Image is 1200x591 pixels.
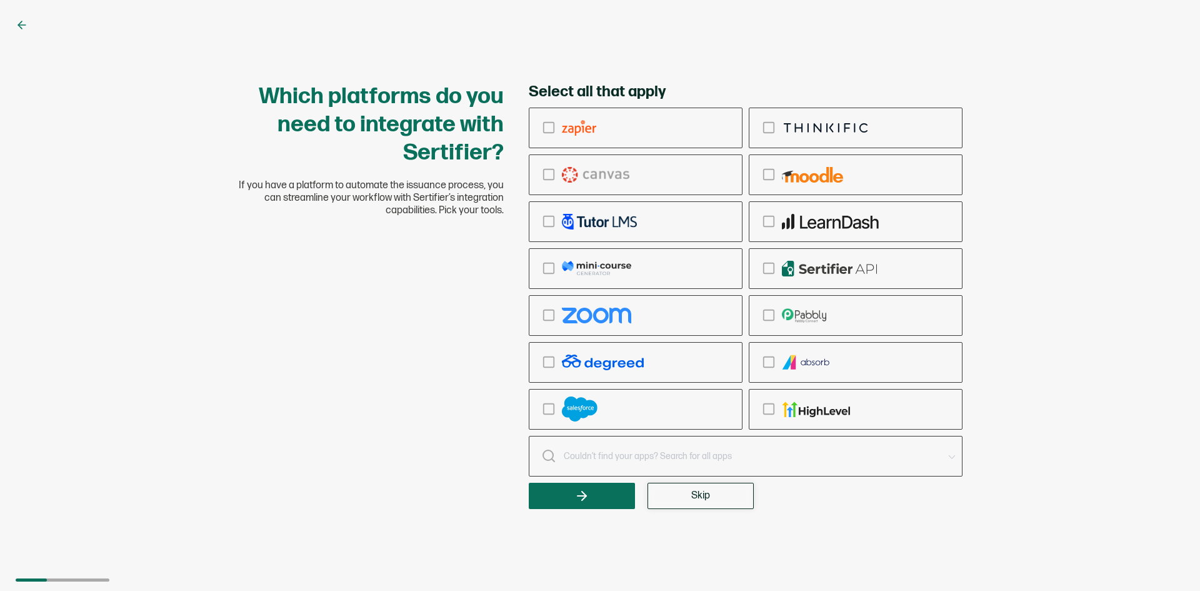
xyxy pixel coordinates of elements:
img: pabbly [782,308,826,323]
img: canvas [562,167,629,183]
img: api [782,261,877,276]
img: absorb [782,355,831,370]
img: zoom [562,308,631,323]
input: Couldn’t find your apps? Search for all apps [529,436,962,477]
h1: Which platforms do you need to integrate with Sertifier? [237,83,504,167]
button: Skip [647,483,754,509]
img: degreed [562,355,644,370]
img: moodle [782,167,843,183]
img: salesforce [562,397,597,422]
img: learndash [782,214,879,230]
img: tutor [562,214,637,230]
img: gohighlevel [782,402,850,417]
span: Skip [691,491,710,501]
div: checkbox-group [529,108,962,430]
img: mcg [562,261,631,276]
img: zapier [562,120,596,136]
span: Select all that apply [529,83,666,101]
iframe: Chat Widget [1137,531,1200,591]
span: If you have a platform to automate the issuance process, you can streamline your workflow with Se... [237,179,504,217]
img: thinkific [782,120,870,136]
